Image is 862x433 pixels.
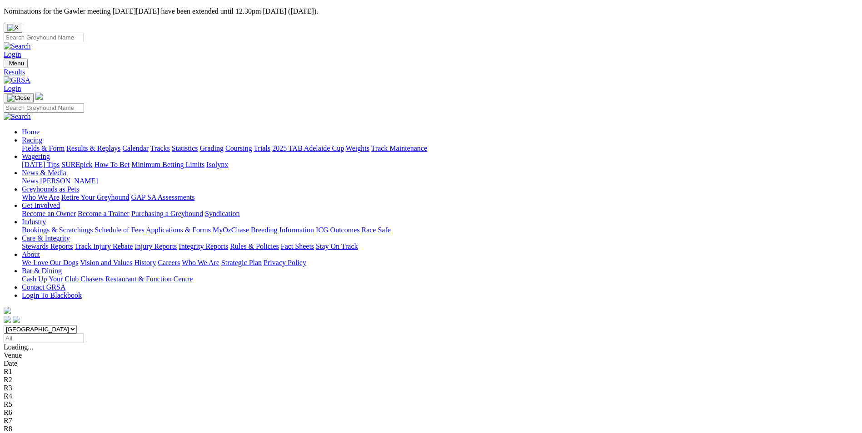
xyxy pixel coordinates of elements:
div: R7 [4,417,858,425]
img: X [7,24,19,31]
div: Care & Integrity [22,242,858,251]
img: logo-grsa-white.png [4,307,11,314]
a: Chasers Restaurant & Function Centre [80,275,193,283]
a: Tracks [150,144,170,152]
a: Retire Your Greyhound [61,193,130,201]
input: Search [4,103,84,113]
a: Login To Blackbook [22,291,82,299]
div: R1 [4,368,858,376]
a: Applications & Forms [146,226,211,234]
a: ICG Outcomes [316,226,359,234]
div: Get Involved [22,210,858,218]
button: Close [4,23,22,33]
a: Track Maintenance [371,144,427,152]
a: Strategic Plan [221,259,262,266]
a: Who We Are [22,193,60,201]
div: About [22,259,858,267]
a: Race Safe [361,226,390,234]
a: Contact GRSA [22,283,65,291]
a: Track Injury Rebate [75,242,133,250]
button: Toggle navigation [4,93,34,103]
a: Cash Up Your Club [22,275,79,283]
a: Care & Integrity [22,234,70,242]
a: 2025 TAB Adelaide Cup [272,144,344,152]
a: Login [4,84,21,92]
a: Results & Replays [66,144,120,152]
img: twitter.svg [13,316,20,323]
a: Racing [22,136,42,144]
div: R2 [4,376,858,384]
a: GAP SA Assessments [131,193,195,201]
a: Weights [346,144,369,152]
div: News & Media [22,177,858,185]
a: About [22,251,40,258]
a: Bar & Dining [22,267,62,275]
a: Bookings & Scratchings [22,226,93,234]
a: Become an Owner [22,210,76,217]
a: Login [4,50,21,58]
div: Venue [4,351,858,359]
div: R5 [4,400,858,408]
div: Date [4,359,858,368]
a: Stay On Track [316,242,358,250]
a: Breeding Information [251,226,314,234]
span: Loading... [4,343,33,351]
a: SUREpick [61,161,92,168]
div: R4 [4,392,858,400]
div: R3 [4,384,858,392]
a: Industry [22,218,46,226]
div: Greyhounds as Pets [22,193,858,202]
div: Wagering [22,161,858,169]
img: Search [4,42,31,50]
a: News & Media [22,169,66,177]
a: Fact Sheets [281,242,314,250]
div: Industry [22,226,858,234]
img: Search [4,113,31,121]
img: facebook.svg [4,316,11,323]
a: [DATE] Tips [22,161,60,168]
img: logo-grsa-white.png [35,93,43,100]
a: History [134,259,156,266]
img: Close [7,94,30,102]
a: Become a Trainer [78,210,130,217]
a: Privacy Policy [264,259,306,266]
a: MyOzChase [213,226,249,234]
span: Menu [9,60,24,67]
a: Who We Are [182,259,219,266]
div: Bar & Dining [22,275,858,283]
a: Vision and Values [80,259,132,266]
a: Syndication [205,210,239,217]
p: Nominations for the Gawler meeting [DATE][DATE] have been extended until 12.30pm [DATE] ([DATE]). [4,7,858,15]
a: Integrity Reports [179,242,228,250]
a: Fields & Form [22,144,65,152]
a: Grading [200,144,224,152]
a: [PERSON_NAME] [40,177,98,185]
input: Search [4,33,84,42]
a: Trials [254,144,270,152]
a: Injury Reports [135,242,177,250]
a: Careers [158,259,180,266]
a: We Love Our Dogs [22,259,78,266]
a: Wagering [22,153,50,160]
button: Toggle navigation [4,59,28,68]
div: R8 [4,425,858,433]
a: Calendar [122,144,149,152]
a: Get Involved [22,202,60,209]
a: Coursing [225,144,252,152]
a: Stewards Reports [22,242,73,250]
a: How To Bet [95,161,130,168]
a: Purchasing a Greyhound [131,210,203,217]
a: Greyhounds as Pets [22,185,79,193]
div: Racing [22,144,858,153]
a: Schedule of Fees [95,226,144,234]
a: Minimum Betting Limits [131,161,204,168]
a: Isolynx [206,161,228,168]
a: Statistics [172,144,198,152]
div: R6 [4,408,858,417]
a: Home [22,128,40,136]
a: Rules & Policies [230,242,279,250]
input: Select date [4,334,84,343]
img: GRSA [4,76,30,84]
a: Results [4,68,858,76]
